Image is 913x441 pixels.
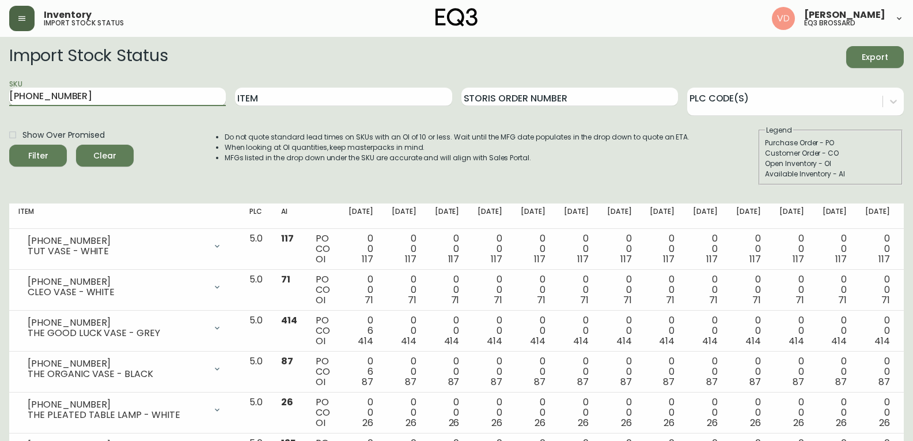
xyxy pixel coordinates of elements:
[693,233,718,265] div: 0 0
[736,233,761,265] div: 0 0
[664,416,675,429] span: 26
[564,274,589,306] div: 0 0
[641,203,684,229] th: [DATE]
[316,274,330,306] div: PO CO
[779,397,804,428] div: 0 0
[650,315,675,346] div: 0 0
[406,416,416,429] span: 26
[650,356,675,387] div: 0 0
[835,252,847,266] span: 117
[736,274,761,306] div: 0 0
[578,416,589,429] span: 26
[530,334,545,348] span: 414
[879,416,890,429] span: 26
[521,356,545,387] div: 0 0
[28,328,206,338] div: THE GOOD LUCK VASE - GREY
[709,293,718,307] span: 71
[468,203,512,229] th: [DATE]
[693,315,718,346] div: 0 0
[749,252,761,266] span: 117
[348,274,373,306] div: 0 0
[281,355,293,368] span: 87
[865,397,890,428] div: 0 0
[28,149,48,163] div: Filter
[18,233,231,259] div: [PHONE_NUMBER]TUT VASE - WHITE
[448,375,460,389] span: 87
[491,416,502,429] span: 26
[749,375,761,389] span: 87
[534,252,545,266] span: 117
[316,293,325,307] span: OI
[623,293,632,307] span: 71
[44,10,92,20] span: Inventory
[28,410,206,420] div: THE PLEATED TABLE LAMP - WHITE
[865,233,890,265] div: 0 0
[28,359,206,369] div: [PHONE_NUMBER]
[650,274,675,306] div: 0 0
[573,334,589,348] span: 414
[745,334,761,348] span: 414
[316,375,325,389] span: OI
[392,274,416,306] div: 0 0
[620,375,632,389] span: 87
[804,20,855,27] h5: eq3 brossard
[865,356,890,387] div: 0 0
[537,293,545,307] span: 71
[535,416,545,429] span: 26
[765,125,793,135] legend: Legend
[435,233,460,265] div: 0 0
[316,315,330,346] div: PO CO
[736,356,761,387] div: 0 0
[9,145,67,167] button: Filter
[707,416,718,429] span: 26
[693,397,718,428] div: 0 0
[348,397,373,428] div: 0 0
[795,293,804,307] span: 71
[779,356,804,387] div: 0 0
[512,203,555,229] th: [DATE]
[85,149,124,163] span: Clear
[449,416,460,429] span: 26
[564,315,589,346] div: 0 0
[28,246,206,257] div: TUT VASE - WHITE
[18,315,231,341] div: [PHONE_NUMBER]THE GOOD LUCK VASE - GREY
[392,356,416,387] div: 0 0
[521,397,545,428] div: 0 0
[362,375,373,389] span: 87
[9,46,168,68] h2: Import Stock Status
[793,416,804,429] span: 26
[339,203,382,229] th: [DATE]
[616,334,632,348] span: 414
[392,397,416,428] div: 0 0
[240,229,272,270] td: 5.0
[789,334,804,348] span: 414
[564,233,589,265] div: 0 0
[564,397,589,428] div: 0 0
[28,287,206,297] div: CLEO VASE - WHITE
[44,20,124,27] h5: import stock status
[448,252,460,266] span: 117
[426,203,469,229] th: [DATE]
[534,375,545,389] span: 87
[28,369,206,379] div: THE ORGANIC VASE - BLACK
[240,270,272,311] td: 5.0
[18,274,231,300] div: [PHONE_NUMBER]CLEO VASE - WHITE
[348,233,373,265] div: 0 0
[225,142,690,153] li: When looking at OI quantities, keep masterpacks in mind.
[240,393,272,434] td: 5.0
[408,293,416,307] span: 71
[9,203,240,229] th: Item
[607,397,632,428] div: 0 0
[663,252,675,266] span: 117
[240,352,272,393] td: 5.0
[793,252,804,266] span: 117
[663,375,675,389] span: 87
[225,132,690,142] li: Do not quote standard lead times on SKUs with an OI of 10 or less. Wait until the MFG date popula...
[478,356,502,387] div: 0 0
[392,315,416,346] div: 0 0
[823,397,847,428] div: 0 0
[706,252,718,266] span: 117
[607,315,632,346] div: 0 0
[362,252,373,266] span: 117
[813,203,857,229] th: [DATE]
